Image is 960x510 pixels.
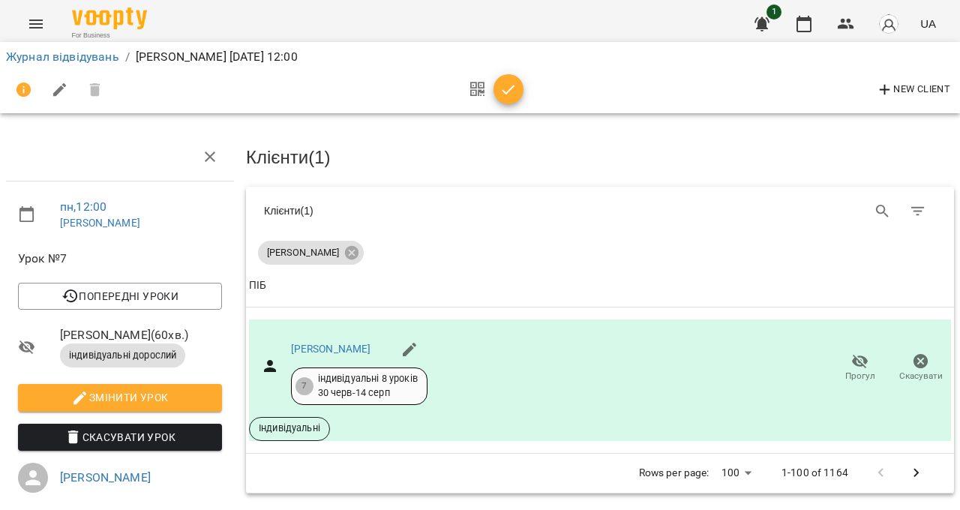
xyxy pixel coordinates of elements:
[246,187,954,235] div: Table Toolbar
[30,388,210,406] span: Змінити урок
[60,326,222,344] span: [PERSON_NAME] ( 60 хв. )
[125,48,130,66] li: /
[899,370,943,382] span: Скасувати
[258,246,348,259] span: [PERSON_NAME]
[60,470,151,484] a: [PERSON_NAME]
[264,203,589,218] div: Клієнти ( 1 )
[258,241,364,265] div: [PERSON_NAME]
[18,424,222,451] button: Скасувати Урок
[715,462,757,484] div: 100
[246,148,954,167] h3: Клієнти ( 1 )
[914,10,942,37] button: UA
[829,347,890,389] button: Прогул
[876,81,950,99] span: New Client
[6,49,119,64] a: Журнал відвідувань
[249,277,266,295] div: Sort
[890,347,951,389] button: Скасувати
[250,421,329,435] span: Індивідуальні
[898,455,934,491] button: Next Page
[30,287,210,305] span: Попередні уроки
[291,343,371,355] a: [PERSON_NAME]
[900,193,936,229] button: Фільтр
[766,4,781,19] span: 1
[72,31,147,40] span: For Business
[18,250,222,268] span: Урок №7
[6,48,954,66] nav: breadcrumb
[878,13,899,34] img: avatar_s.png
[920,16,936,31] span: UA
[60,199,106,214] a: пн , 12:00
[60,217,140,229] a: [PERSON_NAME]
[60,349,185,362] span: індивідуальні дорослий
[72,7,147,29] img: Voopty Logo
[639,466,709,481] p: Rows per page:
[18,384,222,411] button: Змінити урок
[781,466,848,481] p: 1-100 of 1164
[295,377,313,395] div: 7
[249,277,266,295] div: ПІБ
[249,277,951,295] span: ПІБ
[136,48,298,66] p: [PERSON_NAME] [DATE] 12:00
[845,370,875,382] span: Прогул
[318,372,418,400] div: індивідуальні 8 уроків 30 черв - 14 серп
[18,6,54,42] button: Menu
[872,78,954,102] button: New Client
[18,283,222,310] button: Попередні уроки
[865,193,901,229] button: Search
[30,428,210,446] span: Скасувати Урок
